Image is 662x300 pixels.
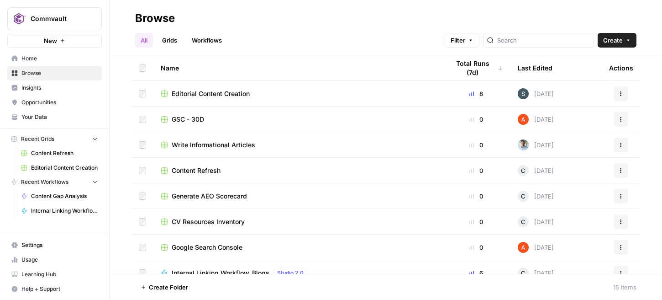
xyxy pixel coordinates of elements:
[7,175,102,189] button: Recent Workflows
[17,204,102,218] a: Internal Linking Workflow_Blogs
[518,216,554,227] div: [DATE]
[21,135,54,143] span: Recent Grids
[521,166,525,175] span: C
[157,33,183,48] a: Grids
[449,166,503,175] div: 0
[518,139,554,150] div: [DATE]
[449,192,503,201] div: 0
[172,115,204,124] span: GSC - 30D
[449,115,503,124] div: 0
[518,165,554,176] div: [DATE]
[31,164,98,172] span: Editorial Content Creation
[21,54,98,63] span: Home
[7,238,102,252] a: Settings
[7,80,102,95] a: Insights
[17,189,102,204] a: Content Gap Analysis
[7,132,102,146] button: Recent Grids
[21,84,98,92] span: Insights
[7,95,102,110] a: Opportunities
[518,191,554,202] div: [DATE]
[44,36,57,45] span: New
[518,114,529,125] img: cje7zb9ux0f2nqyv5qqgv3u0jxek
[598,33,636,48] button: Create
[7,7,102,30] button: Workspace: Commvault
[21,178,68,186] span: Recent Workflows
[172,217,245,226] span: CV Resources Inventory
[21,113,98,121] span: Your Data
[21,69,98,77] span: Browse
[161,140,435,150] a: Write Informational Articles
[17,161,102,175] a: Editorial Content Creation
[161,192,435,201] a: Generate AEO Scorecard
[518,55,552,80] div: Last Edited
[497,36,590,45] input: Search
[31,207,98,215] span: Internal Linking Workflow_Blogs
[449,55,503,80] div: Total Runs (7d)
[277,269,304,277] span: Studio 2.0
[21,241,98,249] span: Settings
[518,242,554,253] div: [DATE]
[7,34,102,48] button: New
[172,192,247,201] span: Generate AEO Scorecard
[449,268,503,278] div: 6
[149,283,188,292] span: Create Folder
[161,243,435,252] a: Google Search Console
[172,268,269,278] span: Internal Linking Workflow_Blogs
[161,89,435,98] a: Editorial Content Creation
[521,192,525,201] span: C
[21,98,98,107] span: Opportunities
[31,14,86,23] span: Commvault
[449,243,503,252] div: 0
[172,89,250,98] span: Editorial Content Creation
[603,36,623,45] span: Create
[21,256,98,264] span: Usage
[451,36,465,45] span: Filter
[7,66,102,80] a: Browse
[521,217,525,226] span: C
[172,243,242,252] span: Google Search Console
[518,242,529,253] img: cje7zb9ux0f2nqyv5qqgv3u0jxek
[135,11,175,26] div: Browse
[161,217,435,226] a: CV Resources Inventory
[31,149,98,157] span: Content Refresh
[449,140,503,150] div: 0
[449,217,503,226] div: 0
[161,55,435,80] div: Name
[518,268,554,279] div: [DATE]
[21,285,98,293] span: Help + Support
[609,55,633,80] div: Actions
[11,11,27,27] img: Commvault Logo
[518,88,529,99] img: n194awvj1oo0403wntfit5bp1iq5
[518,114,554,125] div: [DATE]
[449,89,503,98] div: 8
[521,268,525,278] span: C
[186,33,227,48] a: Workflows
[21,270,98,279] span: Learning Hub
[161,166,435,175] a: Content Refresh
[7,110,102,124] a: Your Data
[135,280,194,295] button: Create Folder
[7,252,102,267] a: Usage
[161,268,435,279] a: Internal Linking Workflow_BlogsStudio 2.0
[31,192,98,200] span: Content Gap Analysis
[135,33,153,48] a: All
[161,115,435,124] a: GSC - 30D
[518,88,554,99] div: [DATE]
[518,139,529,150] img: 9oc0v52j21a192st58we9jal90mv
[17,146,102,161] a: Content Refresh
[7,282,102,296] button: Help + Support
[172,166,221,175] span: Content Refresh
[613,283,636,292] div: 15 Items
[7,267,102,282] a: Learning Hub
[445,33,479,48] button: Filter
[172,140,255,150] span: Write Informational Articles
[7,51,102,66] a: Home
